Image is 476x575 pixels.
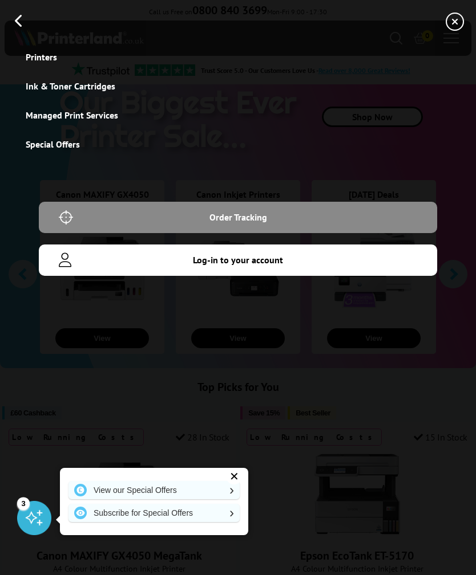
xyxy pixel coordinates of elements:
a: Log-in to your account [39,244,437,276]
a: Special Offers [26,138,80,150]
a: Ink & Toner Cartridges [26,80,115,92]
span: Order Tracking [47,210,428,225]
a: View our Special Offers [68,481,240,499]
a: Printers [26,51,57,63]
div: ✕ [226,468,242,484]
a: Order Tracking [39,202,437,233]
span: Log-in to your account [47,253,428,267]
a: Subscribe for Special Offers [68,504,240,522]
div: 3 [17,497,30,509]
a: Managed Print Services [26,109,118,121]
